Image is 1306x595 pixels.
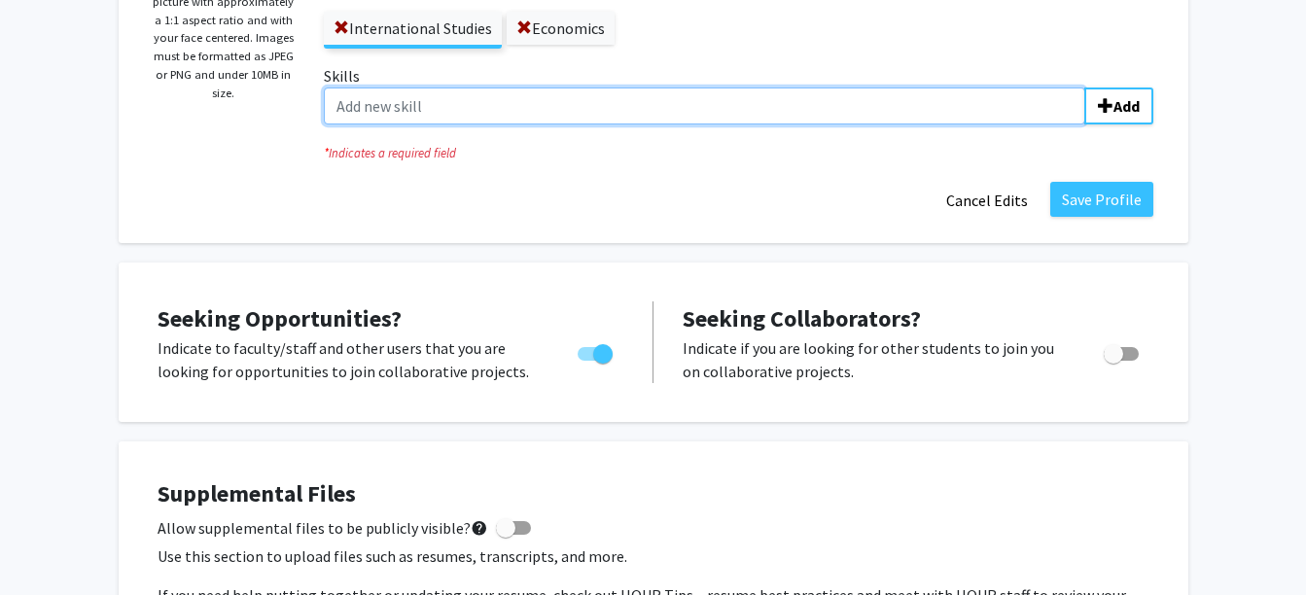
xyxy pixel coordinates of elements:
[158,303,402,333] span: Seeking Opportunities?
[158,516,488,540] span: Allow supplemental files to be publicly visible?
[1113,96,1140,116] b: Add
[507,12,615,45] label: Economics
[324,87,1085,124] input: SkillsAdd
[324,12,502,45] label: International Studies
[158,336,541,383] p: Indicate to faculty/staff and other users that you are looking for opportunities to join collabor...
[1096,336,1149,366] div: Toggle
[324,64,1153,124] label: Skills
[570,336,623,366] div: Toggle
[934,182,1041,219] button: Cancel Edits
[683,303,921,333] span: Seeking Collaborators?
[1084,87,1153,124] button: Skills
[1050,182,1153,217] button: Save Profile
[471,516,488,540] mat-icon: help
[15,507,83,580] iframe: Chat
[158,480,1149,508] h4: Supplemental Files
[324,144,1153,162] i: Indicates a required field
[158,544,1149,568] p: Use this section to upload files such as resumes, transcripts, and more.
[683,336,1067,383] p: Indicate if you are looking for other students to join you on collaborative projects.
